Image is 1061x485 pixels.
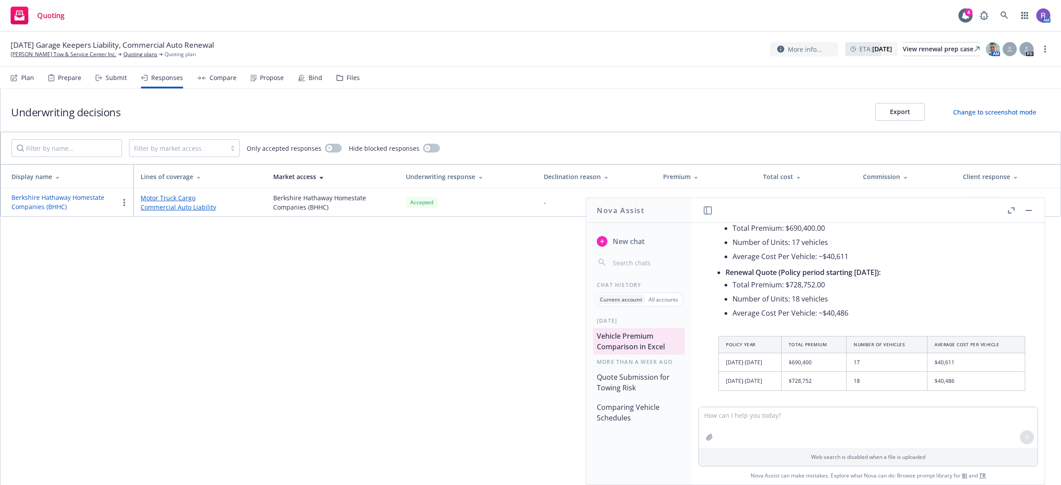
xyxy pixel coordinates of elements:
[123,50,157,58] a: Quoting plans
[37,12,65,19] span: Quoting
[593,233,685,249] button: New chat
[11,193,119,211] button: Berkshire Hathaway Homestate Companies (BHHC)
[273,172,392,181] div: Market access
[347,74,360,81] div: Files
[586,317,692,325] div: [DATE]
[953,107,1036,117] div: Change to screenshot mode
[788,45,822,54] span: More info...
[21,74,34,81] div: Plan
[349,144,420,153] span: Hide blocked responses
[847,353,927,372] td: 17
[273,193,392,212] div: Berkshire Hathaway Homestate Companies (BHHC)
[544,198,546,207] div: -
[544,172,649,181] div: Declination reason
[141,202,259,212] a: Commercial Auto Liability
[593,328,685,355] button: Vehicle Premium Comparison in Excel
[58,74,81,81] div: Prepare
[1036,8,1050,23] img: photo
[979,472,986,479] a: TR
[597,205,645,216] h1: Nova Assist
[309,74,322,81] div: Bind
[611,256,681,269] input: Search chats
[859,44,892,53] span: ETA :
[903,42,980,56] a: View renewal prep case
[106,74,127,81] div: Submit
[875,103,925,121] button: Export
[963,197,1003,208] div: No response
[719,336,782,353] th: Policy Year
[11,105,120,119] h1: Underwriting decisions
[600,296,642,303] p: Current account
[725,405,1025,419] li: The total premium increased by $38,352 between years.
[611,236,645,247] span: New chat
[593,399,685,426] button: Comparing Vehicle Schedules
[965,8,973,16] div: 4
[164,50,196,58] span: Quoting plan
[781,353,846,372] td: $690,400
[210,74,237,81] div: Compare
[927,353,1025,372] td: $40,611
[733,249,1025,264] li: Average Cost Per Vehicle: ~$40,611
[11,172,126,181] div: Display name
[141,172,259,181] div: Lines of coverage
[770,42,838,57] button: More info...
[863,172,949,181] div: Commission
[996,7,1013,24] a: Search
[11,139,122,157] input: Filter by name...
[11,40,214,50] span: [DATE] Garage Keepers Liability, Commercial Auto Renewal
[781,372,846,390] td: $728,752
[7,3,68,28] a: Quoting
[11,50,116,58] a: [PERSON_NAME] Tow & Service Center Inc.
[586,281,692,289] div: Chat History
[733,306,1025,320] li: Average Cost Per Vehicle: ~$40,486
[927,372,1025,390] td: $40,486
[1040,44,1050,54] a: more
[704,453,1032,461] p: Web search is disabled when a file is uploaded
[649,296,678,303] p: All accounts
[733,292,1025,306] li: Number of Units: 18 vehicles
[586,358,692,366] div: More than a week ago
[847,336,927,353] th: Number of Vehicles
[733,235,1025,249] li: Number of Units: 17 vehicles
[260,74,284,81] div: Propose
[247,144,321,153] span: Only accepted responses
[763,172,849,181] div: Total cost
[733,221,1025,235] li: Total Premium: $690,400.00
[781,336,846,353] th: Total Premium
[141,193,259,202] a: Motor Truck Cargo
[975,7,993,24] a: Report a Bug
[733,278,1025,292] li: Total Premium: $728,752.00
[751,466,986,485] span: Nova Assist can make mistakes. Explore what Nova can do: Browse prompt library for and
[962,472,967,479] a: BI
[927,336,1025,353] th: Average Cost Per Vehicle
[986,42,1000,56] img: photo
[725,267,881,277] span: Renewal Quote (Policy period starting [DATE]):
[151,74,183,81] div: Responses
[719,372,782,390] td: [DATE]-[DATE]
[939,103,1050,121] button: Change to screenshot mode
[872,45,892,53] strong: [DATE]
[719,353,782,372] td: [DATE]-[DATE]
[847,372,927,390] td: 18
[593,369,685,396] button: Quote Submission for Towing Risk
[406,172,530,181] div: Underwriting response
[663,172,749,181] div: Premium
[1016,7,1034,24] a: Switch app
[963,172,1053,181] div: Client response
[406,197,438,208] div: Accepted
